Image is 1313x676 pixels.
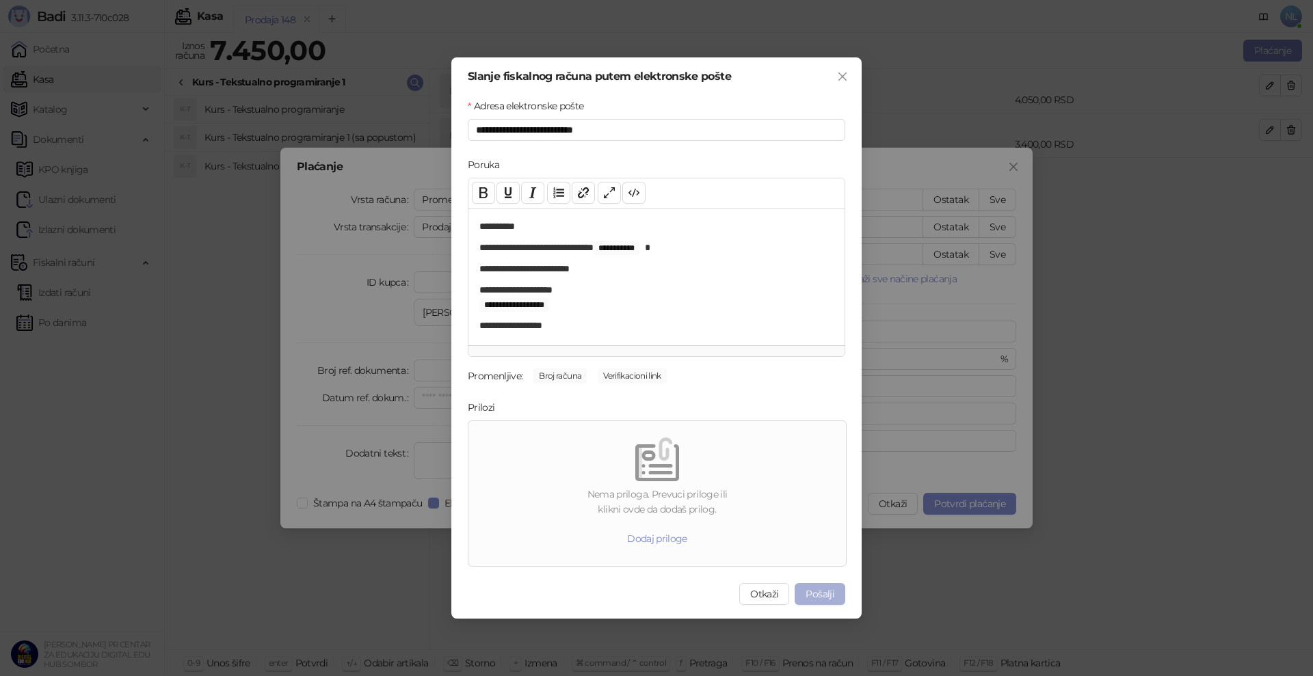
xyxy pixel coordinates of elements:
button: Italic [521,182,544,204]
button: Full screen [598,182,621,204]
div: Promenljive: [468,368,522,383]
span: Verifikacioni link [598,368,666,383]
input: Adresa elektronske pošte [468,119,845,141]
img: empty [635,437,679,481]
label: Adresa elektronske pošte [468,98,592,113]
button: Otkaži [739,583,789,605]
button: Dodaj priloge [616,528,698,550]
label: Prilozi [468,400,503,415]
div: Nema priloga. Prevuci priloge ili klikni ovde da dodaš prilog. [474,487,840,517]
button: Underline [496,182,520,204]
button: Code view [622,182,646,204]
span: Broj računa [533,368,587,383]
button: Bold [472,182,495,204]
label: Poruka [468,157,508,172]
button: List [547,182,570,204]
button: Link [572,182,595,204]
span: emptyNema priloga. Prevuci priloge iliklikni ovde da dodaš prilog.Dodaj priloge [474,427,840,560]
div: Slanje fiskalnog računa putem elektronske pošte [468,71,845,82]
button: Pošalji [795,583,845,605]
span: Zatvori [832,71,853,82]
span: close [837,71,848,82]
button: Close [832,66,853,87]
